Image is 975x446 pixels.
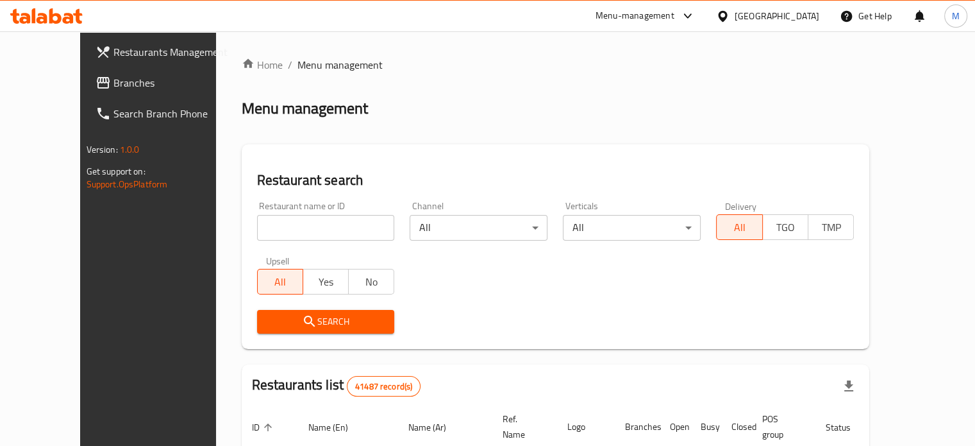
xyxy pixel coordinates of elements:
[120,141,140,158] span: 1.0.0
[252,420,276,435] span: ID
[242,57,283,73] a: Home
[266,256,290,265] label: Upsell
[808,214,854,240] button: TMP
[833,371,864,402] div: Export file
[288,57,292,73] li: /
[85,98,243,129] a: Search Branch Phone
[113,44,233,60] span: Restaurants Management
[263,273,298,291] span: All
[85,67,243,98] a: Branches
[725,202,757,210] label: Delivery
[722,218,757,237] span: All
[113,75,233,90] span: Branches
[768,218,803,237] span: TGO
[257,215,395,241] input: Search for restaurant name or ID..
[410,215,547,241] div: All
[813,218,849,237] span: TMP
[87,141,118,158] span: Version:
[242,98,368,119] h2: Menu management
[347,381,420,393] span: 41487 record(s)
[596,8,674,24] div: Menu-management
[762,214,808,240] button: TGO
[716,214,762,240] button: All
[952,9,960,23] span: M
[87,163,146,180] span: Get support on:
[563,215,701,241] div: All
[348,269,394,295] button: No
[735,9,819,23] div: [GEOGRAPHIC_DATA]
[242,57,870,73] nav: breadcrumb
[87,176,168,193] a: Support.OpsPlatform
[113,106,233,121] span: Search Branch Phone
[267,314,385,330] span: Search
[826,420,867,435] span: Status
[85,37,243,67] a: Restaurants Management
[762,411,800,442] span: POS group
[308,420,365,435] span: Name (En)
[354,273,389,291] span: No
[297,57,383,73] span: Menu management
[257,310,395,334] button: Search
[257,269,303,295] button: All
[308,273,344,291] span: Yes
[252,375,421,397] h2: Restaurants list
[503,411,542,442] span: Ref. Name
[347,376,421,397] div: Total records count
[257,171,854,190] h2: Restaurant search
[408,420,463,435] span: Name (Ar)
[303,269,349,295] button: Yes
